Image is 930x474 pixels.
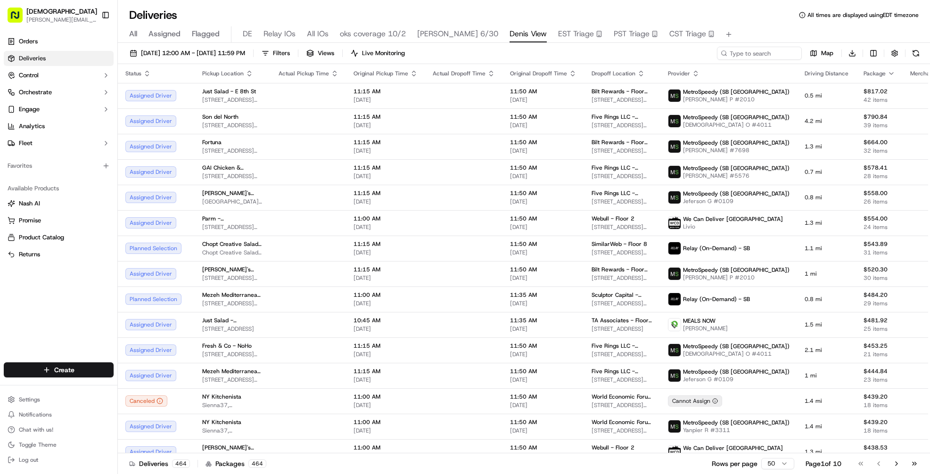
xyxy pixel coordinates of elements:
[4,213,114,228] button: Promise
[257,47,294,60] button: Filters
[592,427,653,434] span: [STREET_ADDRESS][US_STATE]
[510,147,576,155] span: [DATE]
[510,368,576,375] span: 11:50 AM
[864,452,895,460] span: 24 items
[362,49,405,57] span: Live Monitoring
[354,113,418,121] span: 11:15 AM
[864,164,895,172] span: $578.41
[668,115,681,127] img: metro_speed_logo.png
[354,401,418,409] span: [DATE]
[354,274,418,282] span: [DATE]
[354,147,418,155] span: [DATE]
[864,351,895,358] span: 21 items
[125,395,167,407] button: Canceled
[668,191,681,204] img: metro_speed_logo.png
[129,459,190,468] div: Deliveries
[354,223,418,231] span: [DATE]
[592,274,653,282] span: [STREET_ADDRESS][US_STATE]
[4,68,114,83] button: Control
[318,49,334,57] span: Views
[864,88,895,95] span: $817.02
[510,266,576,273] span: 11:50 AM
[864,401,895,409] span: 18 items
[19,426,53,433] span: Chat with us!
[805,397,848,405] span: 1.4 mi
[805,346,848,354] span: 2.1 mi
[510,189,576,197] span: 11:50 AM
[592,317,653,324] span: TA Associates - Floor 56
[354,444,418,451] span: 11:00 AM
[668,420,681,433] img: metro_speed_logo.png
[354,70,408,77] span: Original Pickup Time
[510,376,576,384] span: [DATE]
[669,28,706,40] span: CST Triage
[354,122,418,129] span: [DATE]
[354,351,418,358] span: [DATE]
[4,438,114,451] button: Toggle Theme
[202,249,263,256] span: Chopt Creative Salad Co, [STREET_ADDRESS][US_STATE]
[4,408,114,421] button: Notifications
[683,325,728,332] span: [PERSON_NAME]
[141,49,245,57] span: [DATE] 12:00 AM - [DATE] 11:59 PM
[864,376,895,384] span: 23 items
[4,362,114,377] button: Create
[864,223,895,231] span: 24 items
[19,441,57,449] span: Toggle Theme
[668,344,681,356] img: metro_speed_logo.png
[202,274,263,282] span: [STREET_ADDRESS][US_STATE]
[202,189,263,197] span: [PERSON_NAME]'s Italian - Financial District
[510,317,576,324] span: 11:35 AM
[172,459,190,468] div: 464
[592,325,653,333] span: [STREET_ADDRESS]
[592,147,653,155] span: [STREET_ADDRESS][US_STATE]
[864,368,895,375] span: $444.84
[864,122,895,129] span: 39 items
[4,196,114,211] button: Nash AI
[510,96,576,104] span: [DATE]
[125,70,141,77] span: Status
[864,342,895,350] span: $453.25
[4,453,114,466] button: Log out
[683,215,783,223] span: We Can Deliver [GEOGRAPHIC_DATA]
[202,393,241,400] span: NY Kitchenista
[4,230,114,245] button: Product Catalog
[864,189,895,197] span: $558.00
[202,401,263,409] span: Sienna37, [STREET_ADDRESS][US_STATE]
[202,172,263,180] span: [STREET_ADDRESS][PERSON_NAME][US_STATE]
[864,96,895,104] span: 42 items
[510,300,576,307] span: [DATE]
[683,343,790,350] span: MetroSpeedy (SB [GEOGRAPHIC_DATA])
[592,342,653,350] span: Five Rings LLC - [GEOGRAPHIC_DATA] - Floor 30
[248,459,266,468] div: 464
[805,70,848,77] span: Driving Distance
[19,216,41,225] span: Promise
[668,166,681,178] img: metro_speed_logo.png
[510,113,576,121] span: 11:50 AM
[510,452,576,460] span: [DATE]
[302,47,338,60] button: Views
[202,70,244,77] span: Pickup Location
[26,7,97,16] button: [DEMOGRAPHIC_DATA]
[354,418,418,426] span: 11:00 AM
[805,295,848,303] span: 0.8 mi
[8,233,110,242] a: Product Catalog
[129,28,137,40] span: All
[864,444,895,451] span: $438.53
[683,350,790,358] span: [DEMOGRAPHIC_DATA] O #4011
[354,139,418,146] span: 11:15 AM
[592,88,653,95] span: Bilt Rewards - Floor Cafe Entrance
[510,291,576,299] span: 11:35 AM
[510,444,576,451] span: 11:50 AM
[683,121,790,129] span: [DEMOGRAPHIC_DATA] O #4011
[354,96,418,104] span: [DATE]
[202,376,263,384] span: [STREET_ADDRESS][PERSON_NAME][US_STATE]
[354,325,418,333] span: [DATE]
[19,411,52,418] span: Notifications
[683,164,790,172] span: MetroSpeedy (SB [GEOGRAPHIC_DATA])
[864,291,895,299] span: $484.20
[354,189,418,197] span: 11:15 AM
[510,249,576,256] span: [DATE]
[805,92,848,99] span: 0.5 mi
[202,113,239,121] span: Son del North
[864,274,895,282] span: 30 items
